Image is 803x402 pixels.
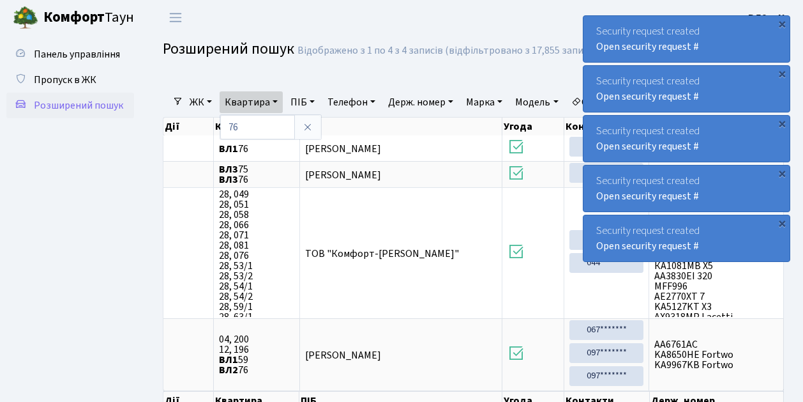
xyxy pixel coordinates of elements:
img: logo.png [13,5,38,31]
th: Угода [502,118,564,135]
a: Панель управління [6,42,134,67]
div: × [776,117,788,130]
div: Security request created [583,66,790,112]
span: AA6761AC KA8650HE Fortwo KA9967KB Fortwo [654,339,778,370]
a: Open security request # [596,189,699,203]
a: Open security request # [596,89,699,104]
a: Телефон [322,91,380,113]
span: Розширений пошук [163,38,294,60]
a: Марка [461,91,507,113]
th: ПІБ [300,118,502,135]
span: Панель управління [34,47,120,61]
span: Таун [43,7,134,29]
div: Security request created [583,116,790,162]
b: ВЛ2 -. К. [748,11,788,25]
b: ВЛ3 [219,162,238,176]
div: Security request created [583,166,790,212]
b: ВЛ1 [219,142,238,156]
a: Open security request # [596,239,699,253]
th: Дії [163,118,214,135]
b: Комфорт [43,7,105,27]
a: Держ. номер [383,91,458,113]
a: Розширений пошук [6,93,134,118]
a: ПІБ [285,91,320,113]
a: Open security request # [596,40,699,54]
span: 75 76 [219,164,294,185]
a: Модель [510,91,563,113]
div: Відображено з 1 по 4 з 4 записів (відфільтровано з 17,855 записів). [297,45,601,57]
b: ВЛ3 [219,173,238,187]
th: Контакти [564,118,649,135]
span: [PERSON_NAME] [305,142,381,156]
b: ВЛ1 [219,353,238,367]
a: Open security request # [596,139,699,153]
a: ЖК [184,91,217,113]
span: Пропуск в ЖК [34,73,96,87]
div: × [776,167,788,180]
span: 28, 049 28, 051 28, 058 28, 066 28, 071 28, 081 28, 076 28, 53/1 28, 53/2 28, 54/1 28, 54/2 28, 5... [219,189,294,317]
div: Security request created [583,215,790,261]
span: [PERSON_NAME] [305,168,381,182]
button: Переключити навігацію [160,7,191,28]
div: × [776,17,788,30]
a: Пропуск в ЖК [6,67,134,93]
span: ТОВ "Комфорт-[PERSON_NAME]" [305,247,459,261]
b: ВЛ2 [219,363,238,377]
th: Квартира [214,118,299,135]
div: × [776,217,788,229]
span: 04, 200 12, 196 59 76 [219,334,294,375]
span: [PERSON_NAME] [305,348,381,362]
a: ВЛ2 -. К. [748,10,788,26]
span: Розширений пошук [34,98,123,112]
span: 76 [219,144,294,154]
div: × [776,67,788,80]
a: Квартира [220,91,283,113]
a: Очистити фільтри [566,91,672,113]
div: Security request created [583,16,790,62]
